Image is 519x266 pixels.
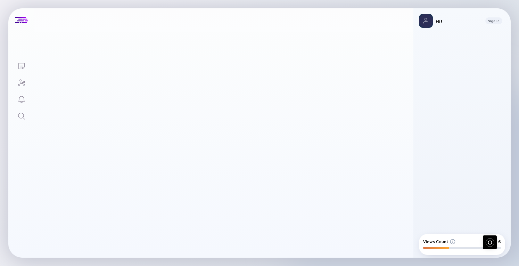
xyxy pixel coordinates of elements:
[423,239,455,244] div: Views Count
[8,90,34,107] a: Reminders
[485,17,502,24] button: Sign In
[8,57,34,74] a: Lists
[419,14,433,28] img: Profile Picture
[436,18,480,24] div: Hi!
[8,107,34,124] a: Search
[493,239,501,244] div: 2/ 6
[8,74,34,90] a: Investor Map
